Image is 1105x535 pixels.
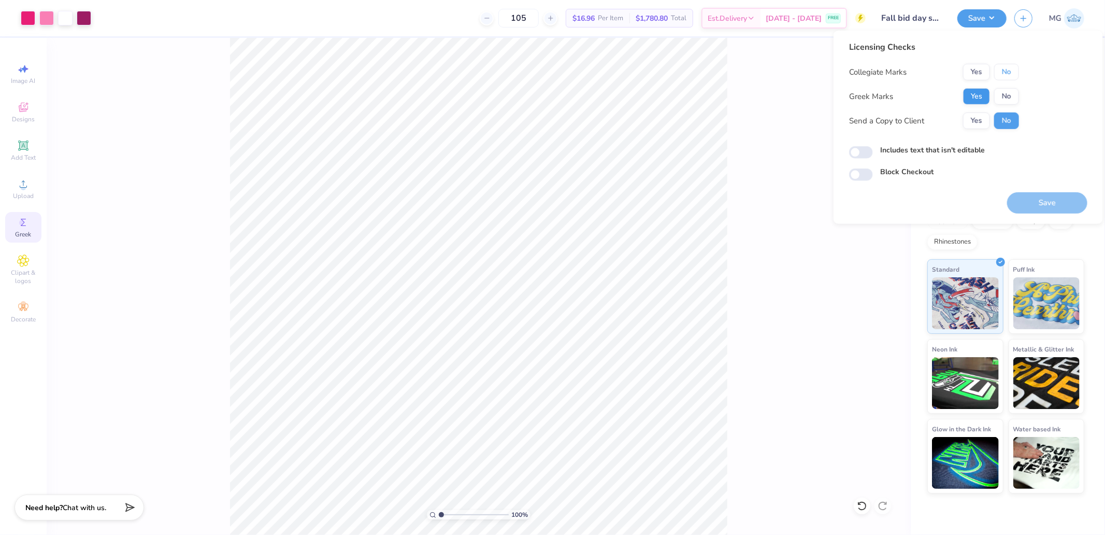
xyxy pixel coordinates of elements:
[25,503,63,513] strong: Need help?
[932,357,999,409] img: Neon Ink
[1013,264,1035,275] span: Puff Ink
[957,9,1007,27] button: Save
[498,9,539,27] input: – –
[1013,437,1080,489] img: Water based Ink
[63,503,106,513] span: Chat with us.
[766,13,822,24] span: [DATE] - [DATE]
[963,64,990,80] button: Yes
[1013,424,1061,434] span: Water based Ink
[12,115,35,123] span: Designs
[1013,277,1080,329] img: Puff Ink
[828,15,839,22] span: FREE
[963,112,990,129] button: Yes
[1013,357,1080,409] img: Metallic & Glitter Ink
[511,510,528,519] span: 100 %
[11,77,36,85] span: Image AI
[849,115,924,127] div: Send a Copy to Client
[5,269,41,285] span: Clipart & logos
[880,145,985,156] label: Includes text that isn't editable
[572,13,595,24] span: $16.96
[849,91,893,103] div: Greek Marks
[873,8,950,29] input: Untitled Design
[927,234,978,250] div: Rhinestones
[994,112,1019,129] button: No
[1064,8,1084,29] img: Michael Galon
[636,13,668,24] span: $1,780.80
[708,13,747,24] span: Est. Delivery
[849,66,907,78] div: Collegiate Marks
[849,41,1019,53] div: Licensing Checks
[1049,12,1061,24] span: MG
[880,166,934,177] label: Block Checkout
[994,88,1019,105] button: No
[16,230,32,238] span: Greek
[994,64,1019,80] button: No
[1013,344,1074,355] span: Metallic & Glitter Ink
[598,13,623,24] span: Per Item
[1049,8,1084,29] a: MG
[671,13,686,24] span: Total
[11,315,36,323] span: Decorate
[932,437,999,489] img: Glow in the Dark Ink
[11,153,36,162] span: Add Text
[932,344,957,355] span: Neon Ink
[932,277,999,329] img: Standard
[932,424,991,434] span: Glow in the Dark Ink
[932,264,959,275] span: Standard
[13,192,34,200] span: Upload
[963,88,990,105] button: Yes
